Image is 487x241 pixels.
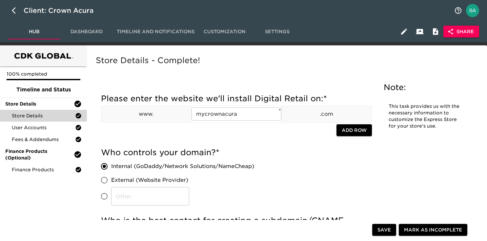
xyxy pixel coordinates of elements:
[389,103,461,130] p: This task provides us with the necessary information to customize the Express Store for your stor...
[24,5,103,16] div: Client: Crown Acura
[117,28,194,36] span: Timeline and Notifications
[5,148,74,161] span: Finance Products (Optional)
[101,110,191,118] p: www.
[12,166,75,173] span: Finance Products
[466,4,479,17] img: Profile
[412,24,428,39] button: Client View
[64,28,109,36] span: Dashboard
[5,101,74,107] span: Store Details
[7,71,80,77] p: 100% completed
[12,112,75,119] span: Store Details
[336,124,372,136] button: Add Row
[96,55,475,66] h5: Store Details - Complete!
[443,26,479,38] button: Share
[377,226,391,234] span: Save
[111,162,254,170] span: Internal (GoDaddy/Network Solutions/NameCheap)
[396,24,412,39] button: Edit Hub
[428,24,443,39] button: Internal Notes and Comments
[342,126,367,134] span: Add Row
[255,28,299,36] span: Settings
[202,28,247,36] span: Customization
[450,3,466,18] button: notifications
[101,215,372,236] h5: Who is the best contact for creating a subdomain/CNAME record?
[12,124,75,131] span: User Accounts
[5,86,82,94] span: Timeline and Status
[12,28,56,36] span: Hub
[282,110,372,118] p: .com
[372,224,396,236] button: Save
[399,224,467,236] button: Mark as Incomplete
[101,147,372,158] h5: Who controls your domain?
[404,226,462,234] span: Mark as Incomplete
[12,136,75,143] span: Fees & Addendums
[111,187,189,205] input: Other
[111,176,188,184] span: External (Website Provider)
[101,93,372,104] h5: Please enter the website we'll install Digital Retail on:
[384,82,466,93] h5: Note:
[449,28,474,36] span: Share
